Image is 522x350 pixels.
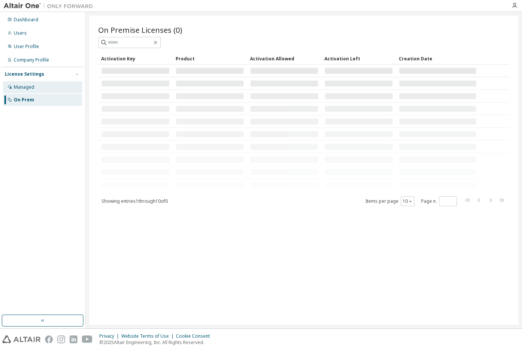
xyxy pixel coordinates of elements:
div: Privacy [99,333,121,339]
div: Creation Date [399,53,477,64]
span: Page n. [421,196,457,206]
img: facebook.svg [45,335,53,343]
img: youtube.svg [82,335,93,343]
img: instagram.svg [57,335,65,343]
div: Users [14,30,27,36]
div: Company Profile [14,57,49,63]
div: Activation Left [324,53,393,64]
span: On Premise Licenses (0) [98,25,182,35]
div: License Settings [5,71,44,77]
div: Website Terms of Use [121,333,176,339]
div: Activation Allowed [250,53,318,64]
img: altair_logo.svg [2,335,41,343]
div: Managed [14,84,34,90]
span: Showing entries 1 through 10 of 0 [102,198,168,204]
div: User Profile [14,44,39,50]
div: Dashboard [14,17,38,23]
div: Product [176,53,244,64]
div: On Prem [14,97,34,103]
img: linkedin.svg [70,335,77,343]
p: © 2025 Altair Engineering, Inc. All Rights Reserved. [99,339,214,346]
div: Activation Key [101,53,170,64]
button: 10 [403,198,413,204]
span: Items per page [365,196,414,206]
img: Altair One [4,2,97,10]
div: Cookie Consent [176,333,214,339]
